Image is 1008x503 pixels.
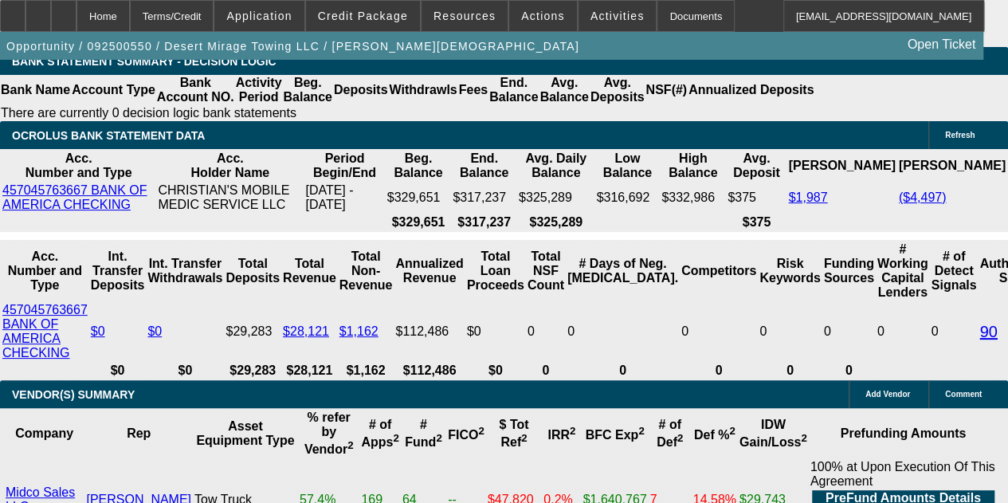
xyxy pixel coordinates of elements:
button: Resources [422,1,508,31]
td: $317,237 [452,183,516,213]
b: % refer by Vendor [304,411,354,456]
th: $0 [90,363,146,379]
th: # Days of Neg. [MEDICAL_DATA]. [567,242,679,301]
th: Risk Keywords [759,242,821,301]
td: 0 [930,302,977,361]
sup: 2 [393,432,398,444]
a: $28,121 [283,324,329,338]
button: Activities [579,1,657,31]
td: 0 [680,302,757,361]
th: # Working Capital Lenders [877,242,929,301]
th: $0 [466,363,525,379]
th: Activity Period [235,75,283,105]
th: Acc. Holder Name [157,151,303,181]
b: FICO [448,428,484,442]
th: $28,121 [282,363,337,379]
span: Activities [590,10,645,22]
span: Add Vendor [865,390,910,399]
b: # Fund [405,418,442,449]
b: Company [15,426,73,440]
th: $0 [147,363,223,379]
span: OCROLUS BANK STATEMENT DATA [12,129,205,142]
th: Avg. Daily Balance [518,151,594,181]
th: # of Detect Signals [930,242,977,301]
th: [PERSON_NAME] [898,151,1006,181]
button: Actions [509,1,577,31]
sup: 2 [638,425,644,437]
th: Total Loan Proceeds [466,242,525,301]
th: Int. Transfer Withdrawals [147,242,223,301]
th: $317,237 [452,214,516,230]
sup: 2 [570,425,575,437]
a: 90 [979,323,997,340]
button: Credit Package [306,1,420,31]
span: Opportunity / 092500550 / Desert Mirage Towing LLC / [PERSON_NAME][DEMOGRAPHIC_DATA] [6,40,579,53]
th: Avg. Deposits [590,75,645,105]
th: Total Revenue [282,242,337,301]
td: $316,692 [595,183,659,213]
b: Prefunding Amounts [840,426,966,440]
th: Acc. Number and Type [2,242,88,301]
td: 0 [823,302,875,361]
sup: 2 [478,425,484,437]
th: End. Balance [452,151,516,181]
a: $1,987 [788,191,827,204]
b: BFC Exp [586,428,645,442]
th: [PERSON_NAME] [787,151,896,181]
a: Open Ticket [901,31,982,58]
span: Application [226,10,292,22]
th: Annualized Deposits [688,75,814,105]
th: Annualized Revenue [394,242,464,301]
sup: 2 [347,439,353,451]
th: Sum of the Total NSF Count and Total Overdraft Fee Count from Ocrolus [527,242,565,301]
th: Competitors [680,242,757,301]
th: Beg. Balance [386,151,451,181]
th: $325,289 [518,214,594,230]
a: $0 [91,324,105,338]
a: ($4,497) [899,191,947,204]
th: 0 [759,363,821,379]
b: IRR [547,428,575,442]
button: Application [214,1,304,31]
span: Refresh [945,131,975,140]
span: 0 [877,324,884,338]
th: NSF(#) [645,75,688,105]
b: # of Def [657,418,683,449]
sup: 2 [729,425,735,437]
th: High Balance [661,151,725,181]
th: $329,651 [386,214,451,230]
td: $332,986 [661,183,725,213]
a: $0 [147,324,162,338]
th: Funding Sources [823,242,875,301]
th: Beg. Balance [282,75,332,105]
span: Actions [521,10,565,22]
div: $112,486 [395,324,463,339]
th: Period Begin/End [304,151,384,181]
th: $112,486 [394,363,464,379]
td: 0 [567,302,679,361]
th: Avg. Deposit [727,151,786,181]
b: Rep [127,426,151,440]
sup: 2 [521,432,527,444]
td: $329,651 [386,183,451,213]
span: Comment [945,390,982,399]
b: $ Tot Ref [499,418,528,449]
span: Credit Package [318,10,408,22]
th: Fees [458,75,488,105]
span: Resources [433,10,496,22]
th: Bank Account NO. [156,75,235,105]
th: 0 [527,363,565,379]
td: $0 [466,302,525,361]
th: Low Balance [595,151,659,181]
th: 0 [680,363,757,379]
a: 457045763667 BANK OF AMERICA CHECKING [2,183,147,211]
th: $1,162 [339,363,394,379]
th: 0 [567,363,679,379]
td: CHRISTIAN'S MOBILE MEDIC SERVICE LLC [157,183,303,213]
span: VENDOR(S) SUMMARY [12,388,135,401]
b: IDW Gain/Loss [739,418,807,449]
th: 0 [823,363,875,379]
b: Asset Equipment Type [196,419,294,447]
a: 457045763667 BANK OF AMERICA CHECKING [2,303,88,360]
sup: 2 [677,432,683,444]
